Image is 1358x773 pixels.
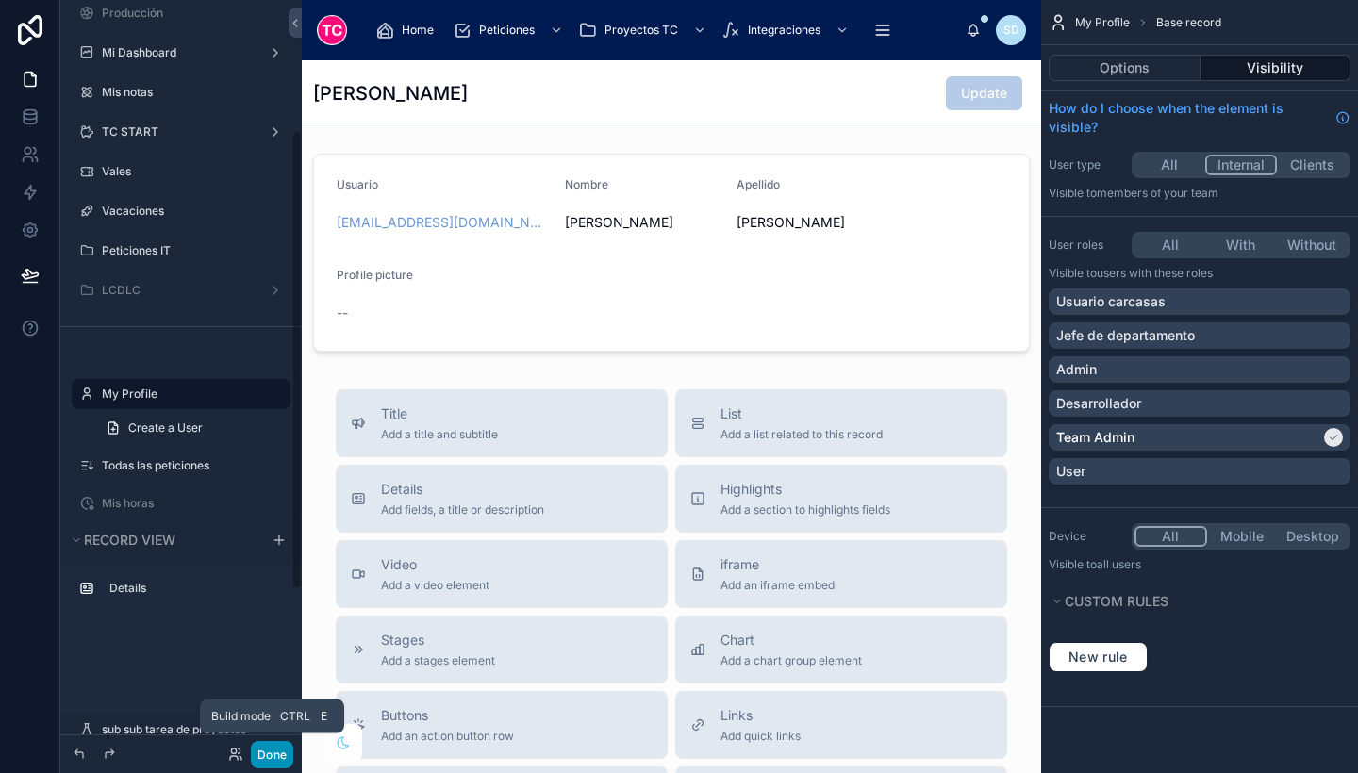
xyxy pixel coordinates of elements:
[1056,360,1097,379] p: Admin
[1049,186,1350,201] p: Visible to
[1277,155,1348,175] button: Clients
[720,729,801,744] span: Add quick links
[336,389,668,457] button: TitleAdd a title and subtitle
[748,23,820,38] span: Integraciones
[1207,526,1278,547] button: Mobile
[102,283,253,298] label: LCDLC
[1049,529,1124,544] label: Device
[1049,99,1350,137] a: How do I choose when the element is visible?
[102,458,279,473] label: Todas las peticiones
[381,555,489,574] span: Video
[720,706,801,725] span: Links
[720,653,862,668] span: Add a chart group element
[1061,649,1135,666] span: New rule
[1056,428,1134,447] p: Team Admin
[102,386,279,402] label: My Profile
[1277,235,1348,255] button: Without
[1049,99,1328,137] span: How do I choose when the element is visible?
[102,124,253,140] label: TC START
[1049,588,1339,615] button: Custom rules
[381,706,514,725] span: Buttons
[251,741,293,768] button: Done
[362,9,966,51] div: scrollable content
[381,578,489,593] span: Add a video element
[84,532,175,548] span: Record view
[1097,266,1213,280] span: Users with these roles
[102,496,279,511] label: Mis horas
[102,204,279,219] label: Vacaciones
[1134,526,1207,547] button: All
[109,581,275,596] label: Details
[68,381,283,407] button: Hidden pages
[336,540,668,608] button: VideoAdd a video element
[1277,526,1348,547] button: Desktop
[211,709,271,724] span: Build mode
[1097,557,1141,571] span: all users
[447,13,572,47] a: Peticiones
[370,13,447,47] a: Home
[1075,15,1130,30] span: My Profile
[1049,557,1350,572] p: Visible to
[336,691,668,759] button: ButtonsAdd an action button row
[316,709,331,724] span: E
[317,15,347,45] img: App logo
[720,427,883,442] span: Add a list related to this record
[1056,292,1166,311] p: Usuario carcasas
[675,616,1007,683] button: ChartAdd a chart group element
[381,427,498,442] span: Add a title and subtitle
[675,691,1007,759] button: LinksAdd quick links
[1056,462,1085,481] p: User
[381,631,495,650] span: Stages
[1201,55,1351,81] button: Visibility
[1065,593,1168,609] span: Custom rules
[1056,326,1195,345] p: Jefe de departamento
[1049,157,1124,173] label: User type
[1049,238,1124,253] label: User roles
[1003,23,1019,38] span: SD
[336,465,668,533] button: DetailsAdd fields, a title or description
[102,85,279,100] label: Mis notas
[572,13,716,47] a: Proyectos TC
[102,6,279,21] label: Producción
[675,540,1007,608] button: iframeAdd an iframe embed
[102,243,279,258] label: Peticiones IT
[102,45,253,60] label: Mi Dashboard
[336,616,668,683] button: StagesAdd a stages element
[1134,235,1205,255] button: All
[720,404,883,423] span: List
[60,565,302,622] div: scrollable content
[1049,642,1148,672] button: New rule
[1049,55,1201,81] button: Options
[102,164,279,179] label: Vales
[402,23,434,38] span: Home
[604,23,678,38] span: Proyectos TC
[716,13,858,47] a: Integraciones
[278,707,312,726] span: Ctrl
[1049,266,1350,281] p: Visible to
[1134,155,1205,175] button: All
[720,555,835,574] span: iframe
[675,465,1007,533] button: HighlightsAdd a section to highlights fields
[1205,235,1276,255] button: With
[381,404,498,423] span: Title
[1056,394,1141,413] p: Desarrollador
[381,480,544,499] span: Details
[1156,15,1221,30] span: Base record
[720,480,890,499] span: Highlights
[720,578,835,593] span: Add an iframe embed
[381,653,495,668] span: Add a stages element
[720,631,862,650] span: Chart
[1205,155,1278,175] button: Internal
[675,389,1007,457] button: ListAdd a list related to this record
[1097,186,1218,200] span: Members of your team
